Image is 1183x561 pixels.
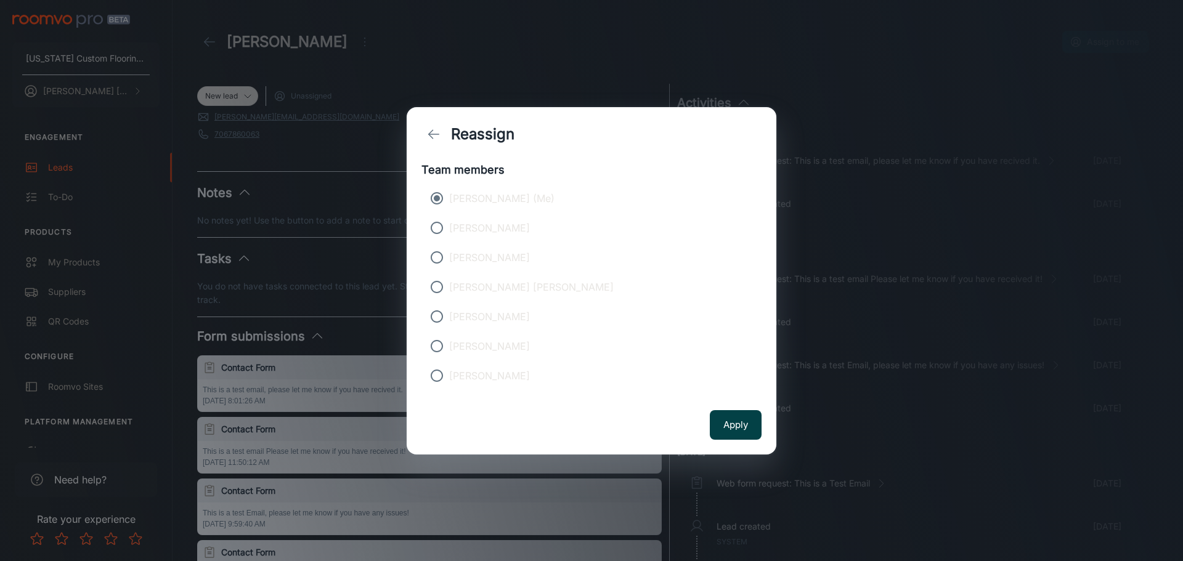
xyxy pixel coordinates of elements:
p: [PERSON_NAME] [449,250,530,265]
h6: Team members [421,161,762,179]
p: [PERSON_NAME] [PERSON_NAME] [449,280,614,294]
button: back [421,122,446,147]
p: [PERSON_NAME] [449,309,530,324]
p: [PERSON_NAME] (Me) [449,191,555,206]
p: [PERSON_NAME] [449,368,530,383]
p: [PERSON_NAME] [449,220,530,235]
button: Apply [710,410,762,440]
p: [PERSON_NAME] [449,339,530,353]
h1: Reassign [451,123,514,145]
